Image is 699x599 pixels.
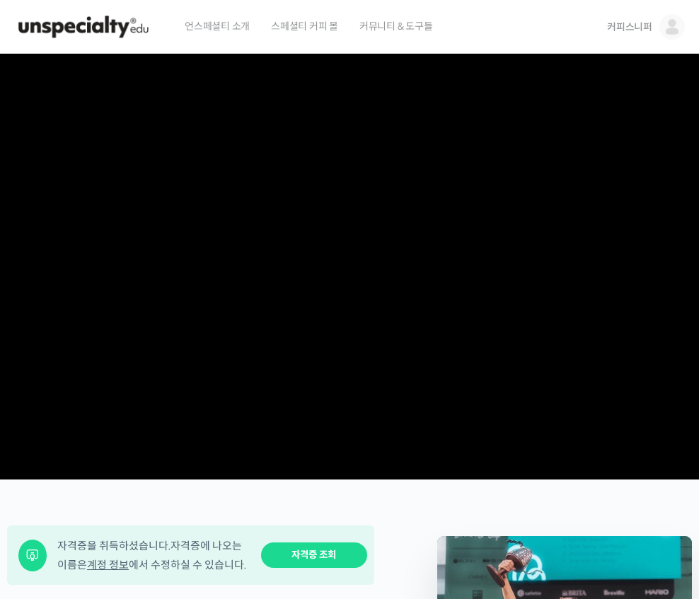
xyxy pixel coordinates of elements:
[87,558,129,571] a: 계정 정보
[607,21,652,33] span: 커피스니퍼
[261,542,367,569] a: 자격증 조회
[57,536,251,574] div: 자격증을 취득하셨습니다. 자격증에 나오는 이름은 에서 수정하실 수 있습니다.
